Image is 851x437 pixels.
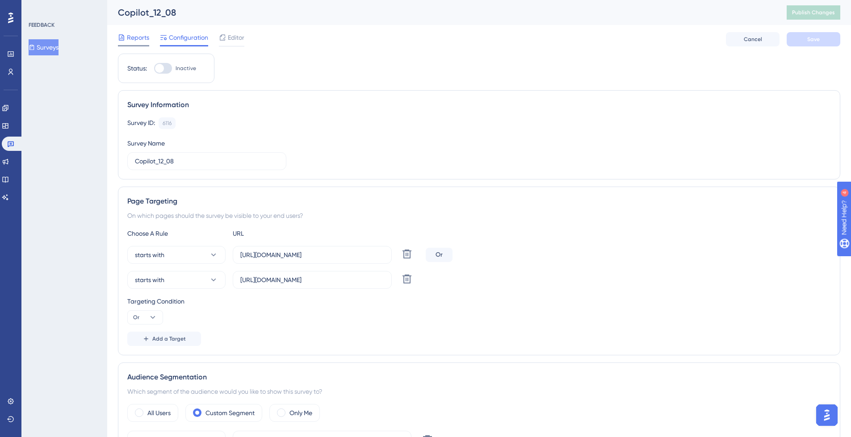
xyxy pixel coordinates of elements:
div: Which segment of the audience would you like to show this survey to? [127,386,831,397]
span: Editor [228,32,244,43]
div: Audience Segmentation [127,372,831,383]
div: On which pages should the survey be visible to your end users? [127,210,831,221]
input: Type your Survey name [135,156,279,166]
label: Custom Segment [205,408,255,418]
span: Cancel [744,36,762,43]
span: Configuration [169,32,208,43]
div: URL [233,228,331,239]
input: yourwebsite.com/path [240,275,384,285]
input: yourwebsite.com/path [240,250,384,260]
div: Survey Name [127,138,165,149]
button: Publish Changes [787,5,840,20]
iframe: UserGuiding AI Assistant Launcher [813,402,840,429]
div: Choose A Rule [127,228,226,239]
div: Targeting Condition [127,296,831,307]
div: FEEDBACK [29,21,54,29]
span: Save [807,36,820,43]
div: Survey ID: [127,117,155,129]
div: Page Targeting [127,196,831,207]
div: Survey Information [127,100,831,110]
span: Reports [127,32,149,43]
button: Save [787,32,840,46]
span: Add a Target [152,335,186,342]
label: All Users [147,408,171,418]
span: Need Help? [21,2,56,13]
span: Or [133,314,139,321]
button: Or [127,310,163,325]
span: Inactive [176,65,196,72]
div: Or [426,248,453,262]
button: Surveys [29,39,59,55]
div: Copilot_12_08 [118,6,764,19]
button: starts with [127,246,226,264]
button: Add a Target [127,332,201,346]
button: starts with [127,271,226,289]
span: starts with [135,275,164,285]
button: Cancel [726,32,780,46]
div: Status: [127,63,147,74]
label: Only Me [289,408,312,418]
span: Publish Changes [792,9,835,16]
div: 4 [62,4,65,12]
div: 6116 [163,120,172,127]
span: starts with [135,250,164,260]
